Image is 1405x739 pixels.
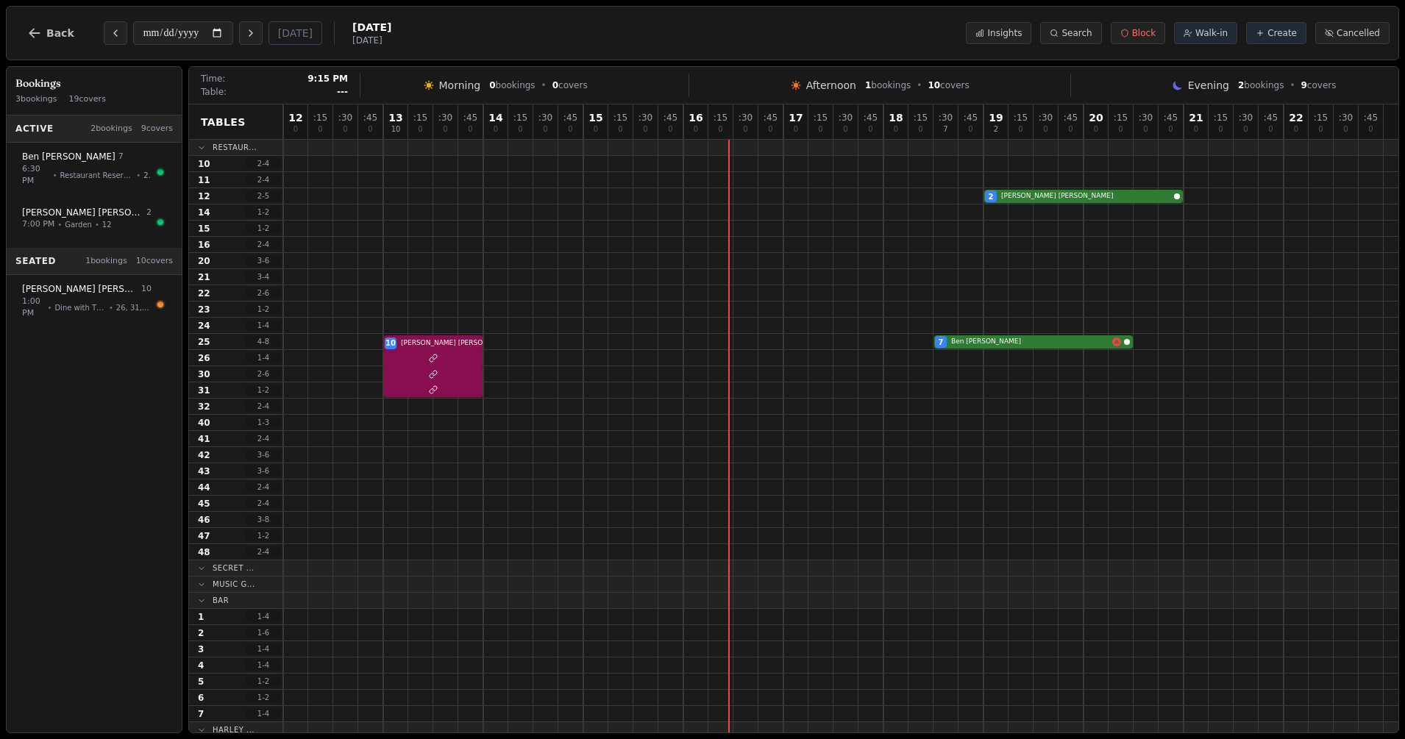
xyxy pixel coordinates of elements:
span: 19 [989,113,1003,123]
span: 0 [568,126,572,133]
span: : 15 [1314,113,1328,122]
span: • [57,219,62,230]
span: 0 [743,126,747,133]
span: 1 - 2 [246,207,281,218]
span: 9 covers [141,123,173,135]
span: 2 - 4 [246,401,281,412]
span: 0 [718,126,722,133]
span: 6:30 PM [22,163,50,188]
span: 2 - 6 [246,368,281,379]
span: 2 - 4 [246,433,281,444]
span: Create [1267,27,1297,39]
span: 15 [198,223,210,235]
span: 10 [391,126,401,133]
span: : 30 [939,113,953,122]
span: Bar [213,595,229,606]
span: 10 [928,80,940,90]
span: 0 [489,80,495,90]
span: • [541,79,547,91]
span: 2 - 4 [246,498,281,509]
span: 22 [198,288,210,299]
span: 17 [789,113,803,123]
span: 12 [198,190,210,202]
span: 0 [318,126,322,133]
span: : 30 [438,113,452,122]
span: 1 - 2 [246,692,281,703]
span: 2 [1238,80,1244,90]
span: : 15 [413,113,427,122]
span: 0 [968,126,972,133]
span: 3 [198,643,204,655]
span: 0 [1168,126,1173,133]
span: 1 [198,611,204,623]
span: 0 [1068,126,1073,133]
span: 0 [1268,126,1273,133]
span: 1 - 4 [246,352,281,363]
span: 4 [198,660,204,671]
span: : 15 [1014,113,1028,122]
span: : 30 [338,113,352,122]
span: : 45 [864,113,878,122]
span: 4 - 8 [246,336,281,347]
span: 14 [488,113,502,123]
span: 6 [198,692,204,704]
span: : 45 [664,113,677,122]
span: Tables [201,115,246,129]
button: Next day [239,21,263,45]
span: 25 [143,170,152,181]
span: 0 [768,126,772,133]
span: 16 [198,239,210,251]
span: 3 - 6 [246,465,281,476]
span: 13 [388,113,402,123]
span: 19 covers [69,93,106,106]
span: 23 [198,304,210,315]
span: 42 [198,449,210,461]
span: 0 [1018,126,1022,133]
span: 2 - 4 [246,239,281,250]
span: [PERSON_NAME] [PERSON_NAME] [401,338,513,349]
span: 32 [198,401,210,413]
span: 7 [118,151,124,163]
span: 3 bookings [15,93,57,106]
span: : 45 [1064,113,1078,122]
span: 2 - 4 [246,174,281,185]
span: 43 [198,465,210,477]
button: [DATE] [268,21,322,45]
span: Dine with TV Screen [54,302,106,313]
span: 46 [198,514,210,526]
span: 0 [294,126,298,133]
span: 0 [543,126,547,133]
span: 2 [146,207,152,219]
span: Cancelled [1337,27,1380,39]
span: 0 [868,126,872,133]
span: 10 covers [136,255,173,268]
span: [DATE] [352,35,391,46]
span: Seated [15,255,56,267]
span: • [1290,79,1295,91]
span: : 45 [1364,113,1378,122]
span: 3 - 8 [246,514,281,525]
span: 0 [1243,126,1248,133]
span: 1 - 6 [246,627,281,638]
span: : 30 [839,113,853,122]
span: : 45 [964,113,978,122]
span: : 45 [563,113,577,122]
span: covers [1301,79,1337,91]
span: 25 [198,336,210,348]
span: [DATE] [352,20,391,35]
span: 5 [198,676,204,688]
span: 1 - 2 [246,530,281,541]
span: [PERSON_NAME] [PERSON_NAME] [1001,191,1171,201]
span: • [917,79,922,91]
span: 7:00 PM [22,218,54,231]
span: 1 - 4 [246,611,281,622]
span: : 15 [914,113,928,122]
span: 0 [518,126,522,133]
span: 0 [643,126,647,133]
span: 0 [918,126,922,133]
span: 20 [1089,113,1103,123]
span: 26, 31, 30, 25 [116,302,152,313]
button: [PERSON_NAME] [PERSON_NAME]27:00 PM•Garden•12 [13,199,176,239]
span: 0 [1294,126,1298,133]
span: Restaurant Reservation [60,170,134,181]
